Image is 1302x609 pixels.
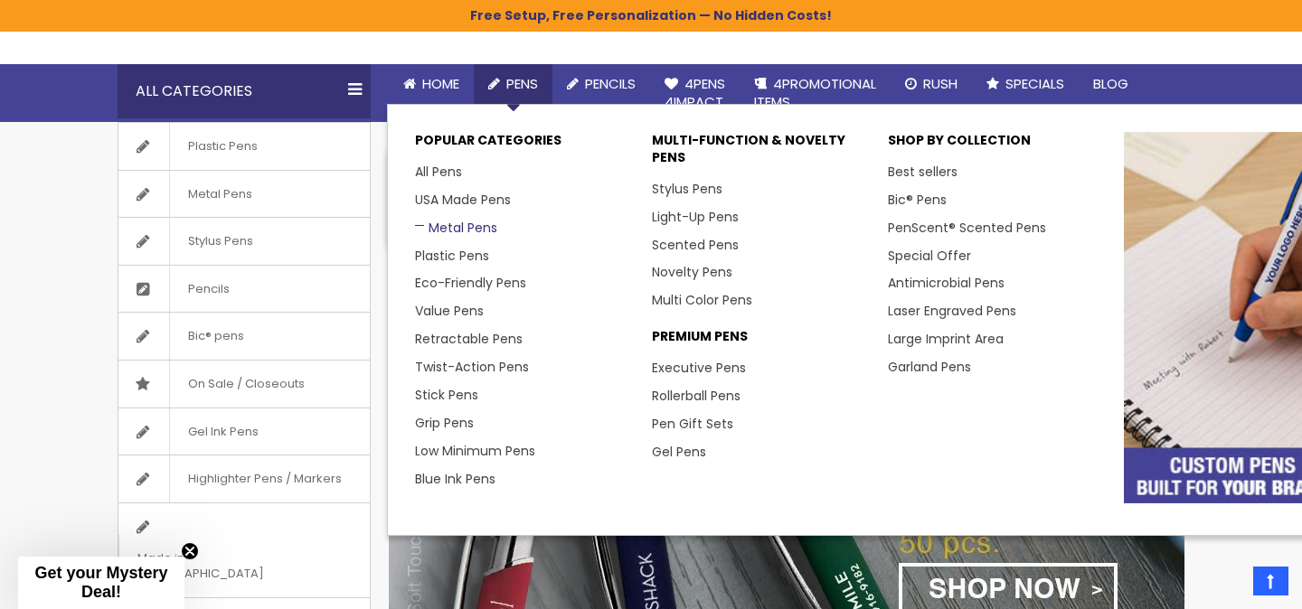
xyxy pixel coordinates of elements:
a: Gel Ink Pens [118,408,370,455]
a: Plastic Pens [118,123,370,170]
a: USA Made Pens [415,191,511,209]
a: Pen Gift Sets [652,415,733,433]
a: Bic® pens [118,313,370,360]
span: On Sale / Closeouts [169,361,323,408]
a: Top [1253,567,1288,595]
span: Highlighter Pens / Markers [169,455,360,502]
a: Stylus Pens [652,180,722,198]
a: Metal Pens [415,219,497,237]
a: Antimicrobial Pens [888,274,1005,292]
span: 4PROMOTIONAL ITEMS [754,74,876,111]
span: Stylus Pens [169,218,271,265]
a: Laser Engraved Pens [888,302,1016,320]
a: Multi Color Pens [652,291,752,309]
span: Gel Ink Pens [169,408,277,455]
span: Pens [506,74,538,93]
span: Get your Mystery Deal! [34,564,167,601]
a: Grip Pens [415,414,474,432]
span: Specials [1005,74,1064,93]
span: Metal Pens [169,171,270,218]
a: Pens [474,64,552,104]
a: Blue Ink Pens [415,470,495,488]
span: Pencils [169,266,248,313]
a: Best sellers [888,163,958,181]
a: Executive Pens [652,359,746,377]
a: Bic® Pens [888,191,947,209]
span: Rush [923,74,958,93]
a: Low Minimum Pens [415,442,535,460]
p: Premium Pens [652,328,870,354]
button: Close teaser [181,542,199,560]
span: Blog [1093,74,1128,93]
span: Made in [GEOGRAPHIC_DATA] [118,535,325,597]
a: Home [389,64,474,104]
a: Garland Pens [888,358,971,376]
a: Gel Pens [652,443,706,461]
span: Pencils [585,74,636,93]
a: Stick Pens [415,386,478,404]
a: Rollerball Pens [652,387,741,405]
a: Highlighter Pens / Markers [118,455,370,502]
a: Novelty Pens [652,263,732,281]
p: Shop By Collection [888,132,1106,158]
span: 4Pens 4impact [665,74,725,111]
a: Scented Pens [652,236,739,254]
a: On Sale / Closeouts [118,361,370,408]
a: Metal Pens [118,171,370,218]
a: Specials [972,64,1079,104]
a: 4PROMOTIONALITEMS [740,64,891,123]
a: All Pens [415,163,462,181]
a: Made in [GEOGRAPHIC_DATA] [118,503,370,597]
a: Pencils [118,266,370,313]
a: 4Pens4impact [650,64,740,123]
div: All Categories [118,64,371,118]
a: Blog [1079,64,1143,104]
div: Get your Mystery Deal!Close teaser [18,557,184,609]
span: Home [422,74,459,93]
a: Large Imprint Area [888,330,1004,348]
a: Twist-Action Pens [415,358,529,376]
a: Special Offer [888,247,971,265]
a: Pencils [552,64,650,104]
a: Retractable Pens [415,330,523,348]
p: Multi-Function & Novelty Pens [652,132,870,175]
a: Plastic Pens [415,247,489,265]
p: Popular Categories [415,132,633,158]
a: PenScent® Scented Pens [888,219,1046,237]
a: Value Pens [415,302,484,320]
a: Rush [891,64,972,104]
a: Stylus Pens [118,218,370,265]
span: Plastic Pens [169,123,276,170]
a: Light-Up Pens [652,208,739,226]
a: Eco-Friendly Pens [415,274,526,292]
span: Bic® pens [169,313,262,360]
